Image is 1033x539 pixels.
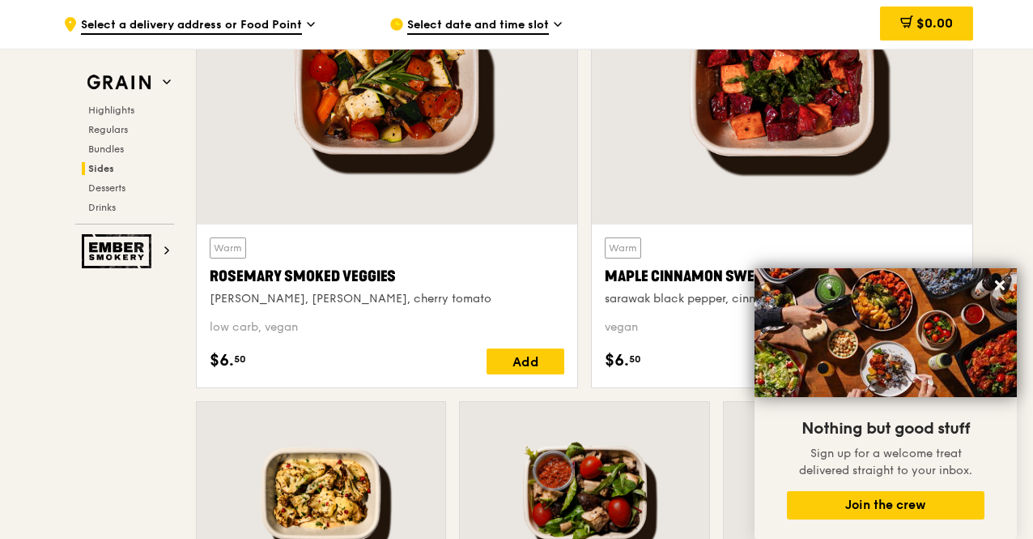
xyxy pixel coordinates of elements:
[210,319,564,336] div: low carb, vegan
[605,265,959,288] div: Maple Cinnamon Sweet Potato
[801,419,970,438] span: Nothing but good stuff
[82,234,156,268] img: Ember Smokery web logo
[799,447,972,477] span: Sign up for a welcome treat delivered straight to your inbox.
[234,353,246,366] span: 50
[407,17,549,35] span: Select date and time slot
[755,268,1017,397] img: DSC07876-Edit02-Large.jpeg
[88,182,125,194] span: Desserts
[82,68,156,97] img: Grain web logo
[88,105,134,116] span: Highlights
[605,291,959,307] div: sarawak black pepper, cinnamon-infused maple syrup, kale
[88,124,128,135] span: Regulars
[787,491,984,520] button: Join the crew
[605,349,629,373] span: $6.
[629,353,641,366] span: 50
[210,237,246,259] div: Warm
[210,349,234,373] span: $6.
[81,17,302,35] span: Select a delivery address or Food Point
[210,291,564,307] div: [PERSON_NAME], [PERSON_NAME], cherry tomato
[88,163,114,174] span: Sides
[605,237,641,259] div: Warm
[605,319,959,336] div: vegan
[916,15,953,31] span: $0.00
[88,143,124,155] span: Bundles
[987,272,1013,298] button: Close
[487,349,564,374] div: Add
[210,265,564,288] div: Rosemary Smoked Veggies
[88,202,116,213] span: Drinks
